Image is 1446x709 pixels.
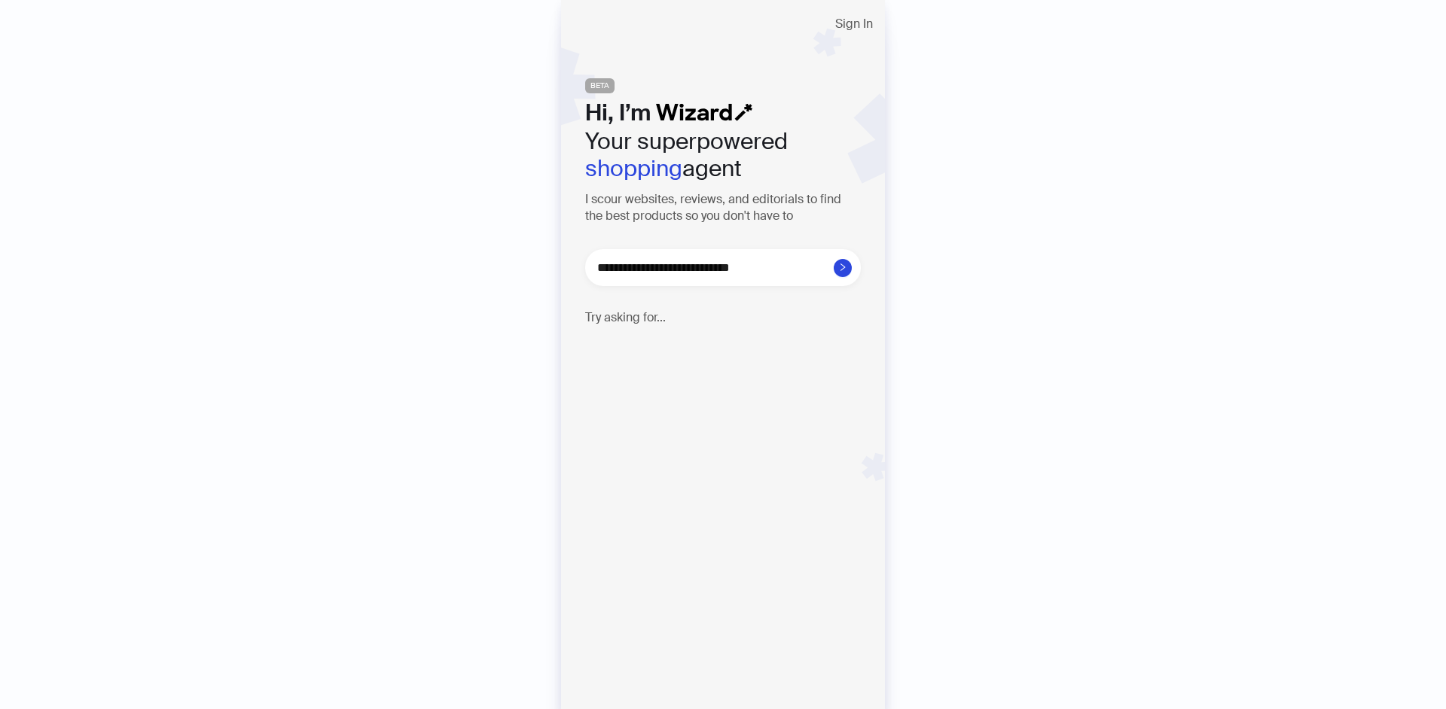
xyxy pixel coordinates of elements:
h2: Your superpowered agent [585,128,861,182]
span: Hi, I’m [585,98,651,127]
span: Sign In [835,18,873,30]
span: right [838,263,847,272]
h3: I scour websites, reviews, and editorials to find the best products so you don't have to [585,191,861,225]
em: shopping [585,154,682,183]
span: BETA [585,78,615,93]
h4: Try asking for... [585,310,861,324]
div: Top of the line air fryer with large capacity 🔥 [586,336,850,382]
p: Top of the line air fryer with large capacity 🔥 [586,336,824,382]
button: Sign In [823,12,885,36]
